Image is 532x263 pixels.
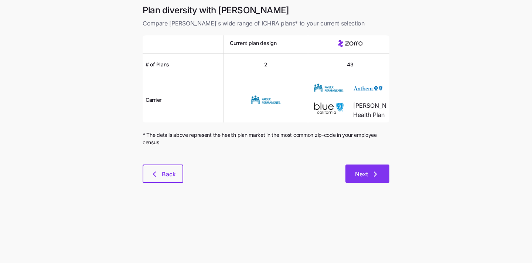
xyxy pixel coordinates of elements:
span: 43 [347,61,353,68]
button: Next [345,165,389,183]
span: * The details above represent the health plan market in the most common zip-code in your employee... [143,131,389,146]
img: Carrier [314,81,344,95]
img: Carrier [353,81,383,95]
span: # of Plans [146,61,169,68]
span: Current plan design [230,39,277,47]
span: [PERSON_NAME] Health Plan [353,101,403,120]
h1: Plan diversity with [PERSON_NAME] [143,4,389,16]
span: Next [355,170,368,179]
span: Back [162,170,176,179]
button: Back [143,165,183,183]
span: 2 [264,61,267,68]
img: Carrier [314,101,344,115]
span: Compare [PERSON_NAME]'s wide range of ICHRA plans* to your current selection [143,19,389,28]
span: Carrier [146,96,161,104]
img: Carrier [251,93,281,107]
